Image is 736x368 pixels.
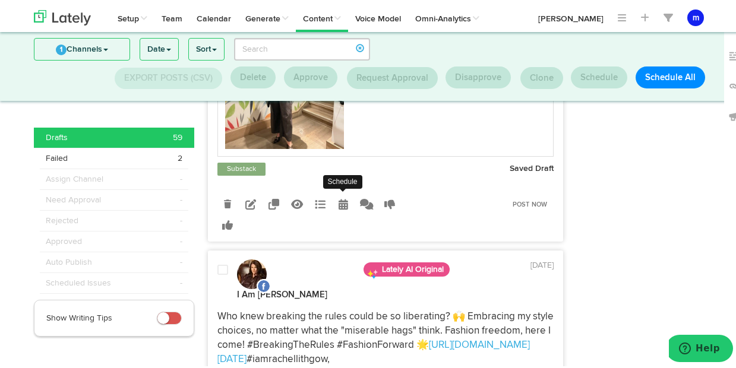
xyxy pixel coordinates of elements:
[180,275,182,287] span: -
[140,36,178,58] a: Date
[189,36,224,58] a: Sort
[46,129,68,141] span: Drafts
[284,64,337,86] button: Approve
[178,150,182,162] span: 2
[237,288,327,297] strong: I Am [PERSON_NAME]
[34,8,91,23] img: logo_lately_bg_light.svg
[46,254,92,266] span: Auto Publish
[237,257,267,287] img: picture
[234,36,370,58] input: Search
[530,71,554,80] span: Clone
[446,64,511,86] button: Disapprove
[180,171,182,183] span: -
[46,212,78,224] span: Rejected
[507,194,554,211] a: Post Now
[180,233,182,245] span: -
[180,254,182,266] span: -
[520,65,563,87] button: Clone
[356,71,428,80] span: Request Approval
[323,173,362,186] div: Schedule
[636,64,705,86] button: Schedule All
[180,212,182,224] span: -
[46,275,111,287] span: Scheduled Issues
[364,260,450,274] span: Lately AI Original
[225,161,258,173] a: Substack
[687,7,704,24] button: m
[669,332,733,362] iframe: Opens a widget where you can find more information
[115,65,222,87] button: Export Posts (CSV)
[46,312,112,320] span: Show Writing Tips
[46,171,103,183] span: Assign Channel
[571,64,627,86] button: Schedule
[46,192,101,204] span: Need Approval
[510,162,554,170] strong: Saved Draft
[217,307,554,364] p: Who knew breaking the rules could be so liberating? 🙌 Embracing my style choices, no matter what ...
[217,338,530,362] a: [URL][DOMAIN_NAME][DATE]
[46,233,82,245] span: Approved
[46,150,68,162] span: Failed
[367,266,378,278] img: sparkles.png
[257,277,271,291] img: facebook.svg
[173,129,182,141] span: 59
[530,259,554,267] time: [DATE]
[180,192,182,204] span: -
[34,36,129,58] a: 1Channels
[230,64,276,86] button: Delete
[347,65,438,87] button: Request Approval
[56,42,67,53] span: 1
